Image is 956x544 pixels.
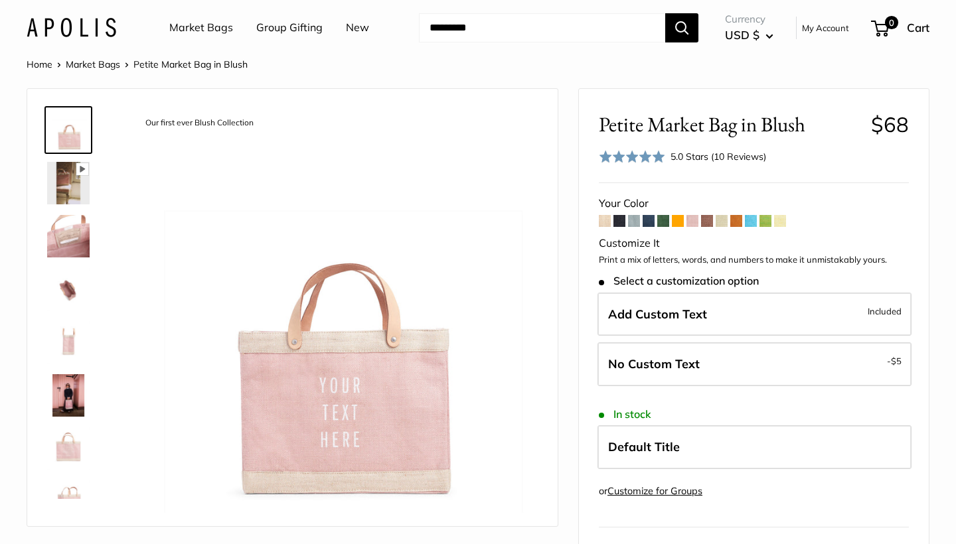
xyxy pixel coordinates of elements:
label: Default Title [597,425,912,469]
input: Search... [419,13,665,42]
p: Print a mix of letters, words, and numbers to make it unmistakably yours. [599,253,909,267]
a: Petite Market Bag in Blush [44,212,92,260]
a: 0 Cart [872,17,929,38]
span: USD $ [725,28,759,42]
a: description_Our first ever Blush Collection [44,106,92,154]
a: Petite Market Bag in Blush [44,318,92,366]
label: Leave Blank [597,342,912,386]
span: Petite Market Bag in Blush [133,58,248,70]
a: My Account [802,20,849,36]
div: Customize It [599,234,909,253]
span: 0 [885,16,898,29]
a: description_Effortless style wherever you go [44,372,92,419]
span: Add Custom Text [608,306,707,322]
a: Market Bags [169,18,233,38]
label: Add Custom Text [597,293,912,336]
div: Our first ever Blush Collection [139,114,260,132]
a: Market Bags [66,58,120,70]
span: No Custom Text [608,356,700,372]
a: description_Seal of authenticity printed on the backside of every bag. [44,425,92,472]
a: Group Gifting [256,18,323,38]
img: description_Effortless style wherever you go [47,374,90,417]
span: Default Title [608,439,680,454]
a: description_Bird's eye view [44,265,92,313]
span: Petite Market Bag in Blush [599,112,861,137]
span: $5 [891,356,902,366]
span: Cart [907,21,929,34]
span: $68 [871,111,909,137]
img: Petite Market Bag in Blush [47,215,90,257]
span: Select a customization option [599,275,759,287]
a: New [346,18,369,38]
img: Apolis [27,18,116,37]
nav: Breadcrumb [27,56,248,73]
span: Currency [725,10,773,29]
img: Petite Market Bag in Blush [47,321,90,364]
img: description_Our first ever Blush Collection [47,109,90,151]
a: Customize for Groups [607,485,702,497]
span: In stock [599,408,651,421]
img: description_Our first ever Blush Collection [133,109,538,513]
a: Home [27,58,52,70]
button: Search [665,13,698,42]
img: Petite Market Bag in Blush [47,162,90,204]
img: description_Bird's eye view [47,268,90,310]
a: Petite Market Bag in Blush [44,159,92,207]
div: 5.0 Stars (10 Reviews) [599,147,766,167]
img: Petite Market Bag in Blush [47,480,90,523]
a: Petite Market Bag in Blush [44,478,92,525]
button: USD $ [725,25,773,46]
img: description_Seal of authenticity printed on the backside of every bag. [47,427,90,470]
span: - [887,353,902,369]
div: 5.0 Stars (10 Reviews) [671,149,766,164]
div: or [599,482,702,500]
div: Your Color [599,194,909,214]
span: Included [868,303,902,319]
